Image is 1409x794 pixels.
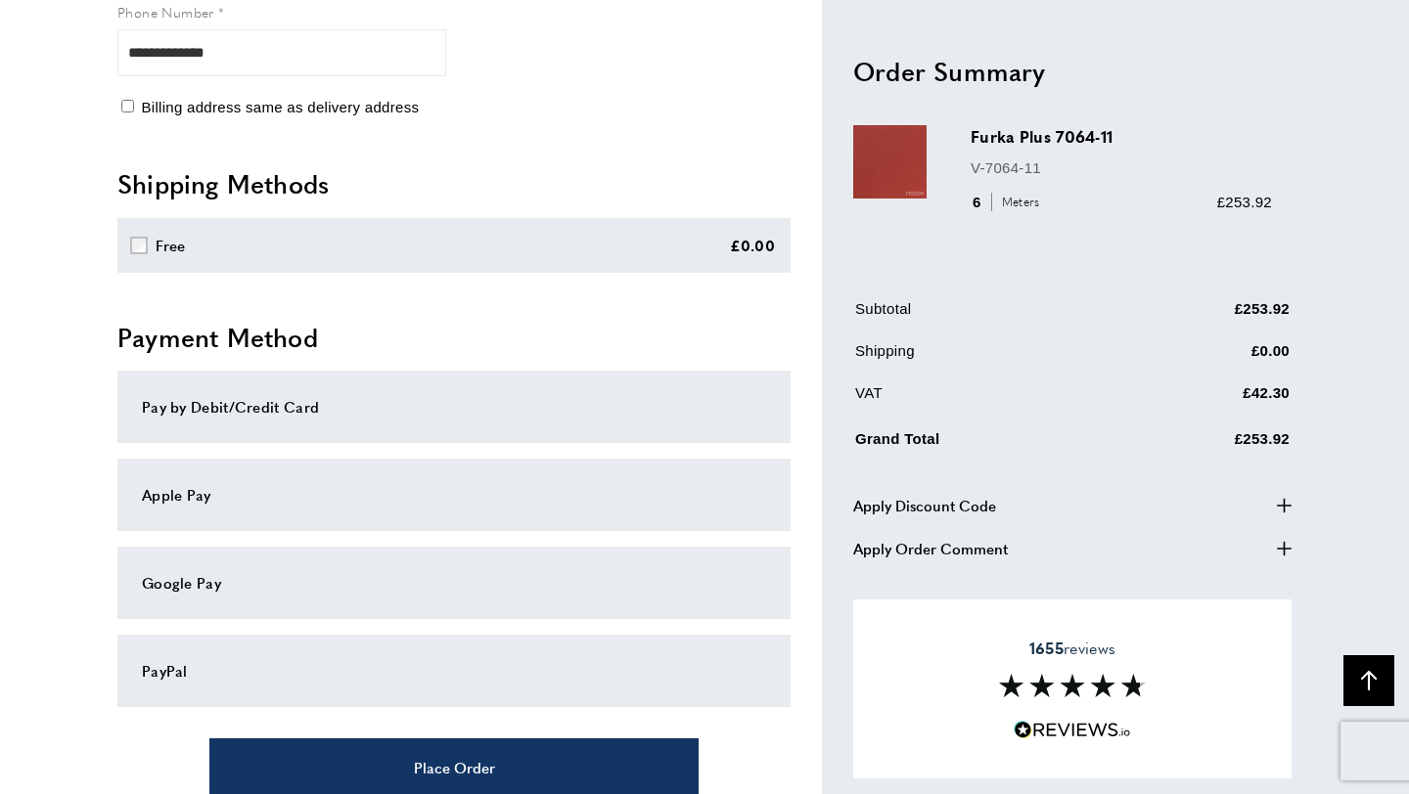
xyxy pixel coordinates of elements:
[853,493,996,516] span: Apply Discount Code
[117,320,791,355] h2: Payment Method
[1014,721,1131,739] img: Reviews.io 5 stars
[117,2,214,22] span: Phone Number
[971,190,1046,213] div: 6
[730,234,776,257] div: £0.00
[971,155,1272,179] p: V-7064-11
[855,380,1117,419] td: VAT
[121,100,134,112] input: Billing address same as delivery address
[141,99,419,115] span: Billing address same as delivery address
[142,483,766,507] div: Apple Pay
[1119,338,1291,376] td: £0.00
[1119,380,1291,419] td: £42.30
[142,659,766,683] div: PayPal
[1119,296,1291,334] td: £253.92
[971,125,1272,148] h3: Furka Plus 7064-11
[999,674,1146,697] img: Reviews section
[1217,193,1272,209] span: £253.92
[855,296,1117,334] td: Subtotal
[1029,638,1115,657] span: reviews
[853,53,1292,88] h2: Order Summary
[1029,636,1064,658] strong: 1655
[156,234,186,257] div: Free
[991,193,1045,211] span: Meters
[855,338,1117,376] td: Shipping
[142,571,766,595] div: Google Pay
[855,422,1117,464] td: Grand Total
[1119,422,1291,464] td: £253.92
[142,395,766,419] div: Pay by Debit/Credit Card
[117,166,791,201] h2: Shipping Methods
[853,125,927,198] img: Furka Plus 7064-11
[853,536,1008,559] span: Apply Order Comment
